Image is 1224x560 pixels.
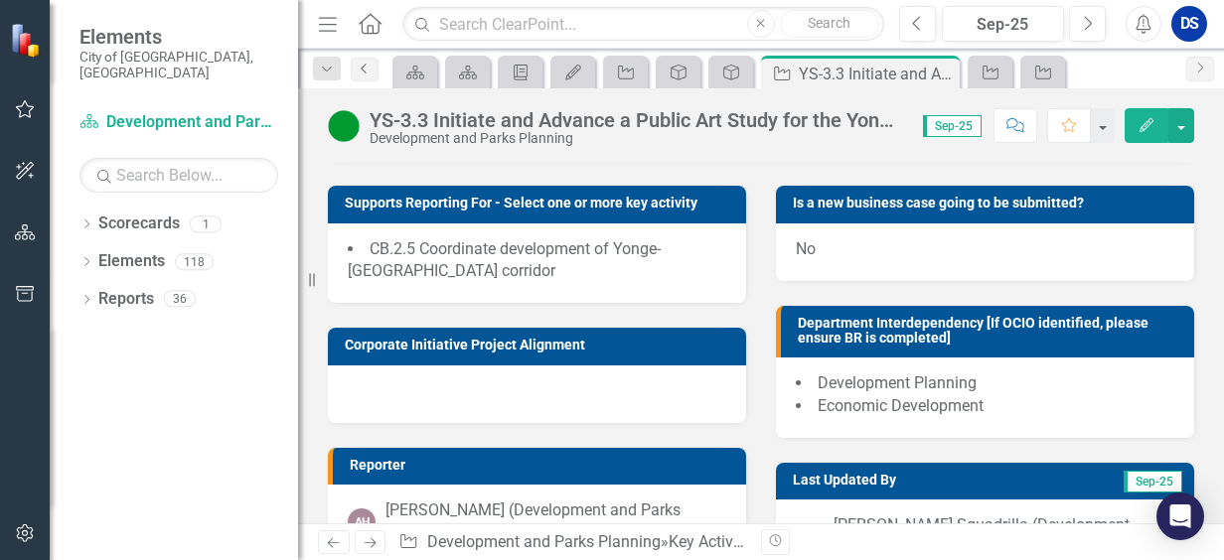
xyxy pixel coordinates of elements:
[328,110,360,142] img: Proceeding as Anticipated
[10,23,45,58] img: ClearPoint Strategy
[799,62,955,86] div: YS-3.3 Initiate and Advance a Public Art Study for the Yonge Steeles Corridor Secondary Plan - [G...
[1124,471,1182,492] span: Sep-25
[385,499,726,545] div: [PERSON_NAME] (Development and Parks Planning)
[834,514,1174,560] div: [PERSON_NAME] Squadrilla (Development Planning)
[793,473,1039,488] h3: Last Updated By
[427,532,661,551] a: Development and Parks Planning
[793,196,1184,210] h3: Is a new business case going to be submitted?
[98,250,165,273] a: Elements
[1156,492,1204,540] div: Open Intercom Messenger
[79,158,278,193] input: Search Below...
[98,212,180,235] a: Scorecards
[98,288,154,311] a: Reports
[402,7,884,42] input: Search ClearPoint...
[350,458,736,473] h3: Reporter
[164,291,196,308] div: 36
[818,373,977,392] span: Development Planning
[370,109,903,131] div: YS-3.3 Initiate and Advance a Public Art Study for the Yonge Steeles Corridor Secondary Plan - [G...
[669,532,762,551] a: Key Activities
[79,25,278,49] span: Elements
[796,239,816,258] span: No
[348,239,661,281] span: CB.2.5 Coordinate development of Yonge-[GEOGRAPHIC_DATA] corridor
[398,531,746,554] div: » »
[345,196,736,210] h3: Supports Reporting For - Select one or more key activity
[79,49,278,81] small: City of [GEOGRAPHIC_DATA], [GEOGRAPHIC_DATA]
[942,6,1064,42] button: Sep-25
[370,131,903,146] div: Development and Parks Planning
[818,396,984,415] span: Economic Development
[923,115,982,137] span: Sep-25
[798,316,1184,347] h3: Department Interdependency [If OCIO identified, please ensure BR is completed]
[79,111,278,134] a: Development and Parks Planning
[348,508,376,536] div: AH
[1171,6,1207,42] button: DS
[780,10,879,38] button: Search
[190,215,222,232] div: 1
[345,338,736,352] h3: Corporate Initiative Project Alignment
[808,15,850,31] span: Search
[175,253,214,270] div: 118
[949,13,1057,37] div: Sep-25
